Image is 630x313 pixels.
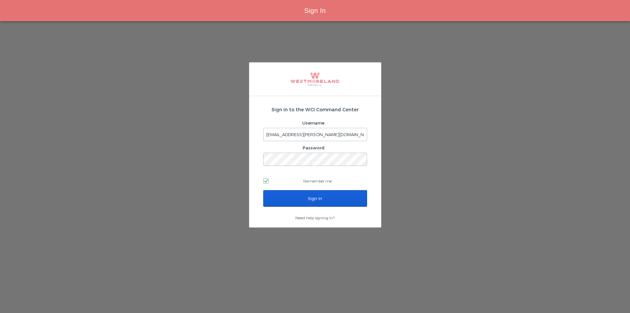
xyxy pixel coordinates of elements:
[295,215,335,220] a: Need help signing in?
[263,106,367,113] h2: Sign in to the WCI Command Center
[302,120,324,126] label: Username
[263,176,367,186] label: Remember me
[304,7,326,14] span: Sign In
[303,145,324,150] label: Password
[263,190,367,207] input: Sign In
